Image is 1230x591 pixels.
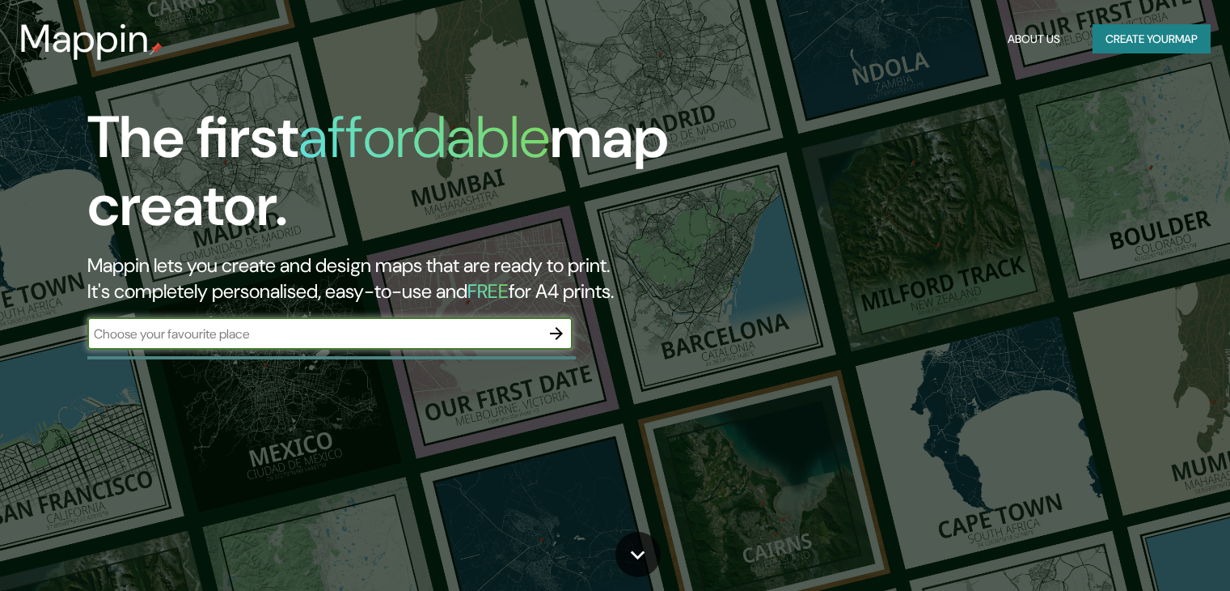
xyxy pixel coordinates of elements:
h1: affordable [298,100,550,175]
img: mappin-pin [150,42,163,55]
button: Create yourmap [1093,24,1211,54]
h1: The first map creator. [87,104,703,253]
button: About Us [1001,24,1067,54]
input: Choose your favourite place [87,325,540,343]
h3: Mappin [19,16,150,62]
h2: Mappin lets you create and design maps that are ready to print. It's completely personalised, eas... [87,253,703,304]
h5: FREE [467,278,509,304]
